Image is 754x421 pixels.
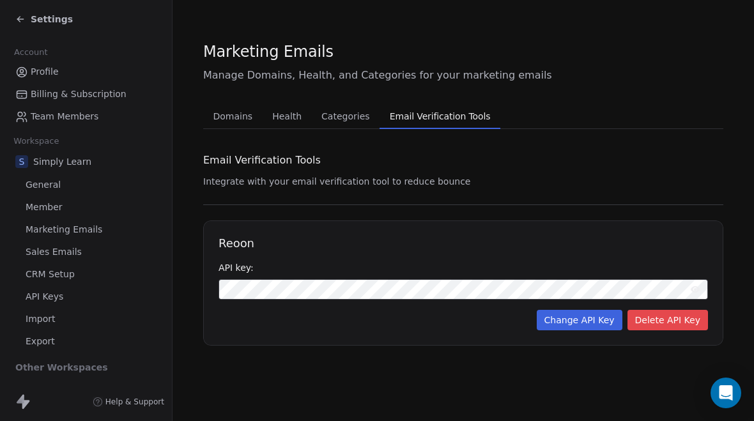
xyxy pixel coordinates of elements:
[10,357,113,378] span: Other Workspaces
[10,286,162,307] a: API Keys
[31,13,73,26] span: Settings
[203,153,321,168] span: Email Verification Tools
[8,43,53,62] span: Account
[711,378,741,408] div: Open Intercom Messenger
[627,310,708,330] button: Delete API Key
[219,261,708,274] div: API key:
[26,201,63,214] span: Member
[15,13,73,26] a: Settings
[10,309,162,330] a: Import
[26,335,55,348] span: Export
[26,178,61,192] span: General
[10,106,162,127] a: Team Members
[31,65,59,79] span: Profile
[26,223,102,236] span: Marketing Emails
[537,310,622,330] button: Change API Key
[26,245,82,259] span: Sales Emails
[105,397,164,407] span: Help & Support
[10,197,162,218] a: Member
[10,264,162,285] a: CRM Setup
[10,331,162,352] a: Export
[10,241,162,263] a: Sales Emails
[208,107,258,125] span: Domains
[10,84,162,105] a: Billing & Subscription
[203,68,723,83] span: Manage Domains, Health, and Categories for your marketing emails
[31,88,127,101] span: Billing & Subscription
[8,132,65,151] span: Workspace
[267,107,307,125] span: Health
[33,155,91,168] span: Simply Learn
[10,174,162,195] a: General
[26,290,63,303] span: API Keys
[26,312,55,326] span: Import
[15,155,28,168] span: S
[31,110,98,123] span: Team Members
[203,176,470,187] span: Integrate with your email verification tool to reduce bounce
[316,107,374,125] span: Categories
[219,236,708,251] h1: Reoon
[385,107,496,125] span: Email Verification Tools
[10,61,162,82] a: Profile
[93,397,164,407] a: Help & Support
[26,268,75,281] span: CRM Setup
[203,42,334,61] span: Marketing Emails
[10,219,162,240] a: Marketing Emails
